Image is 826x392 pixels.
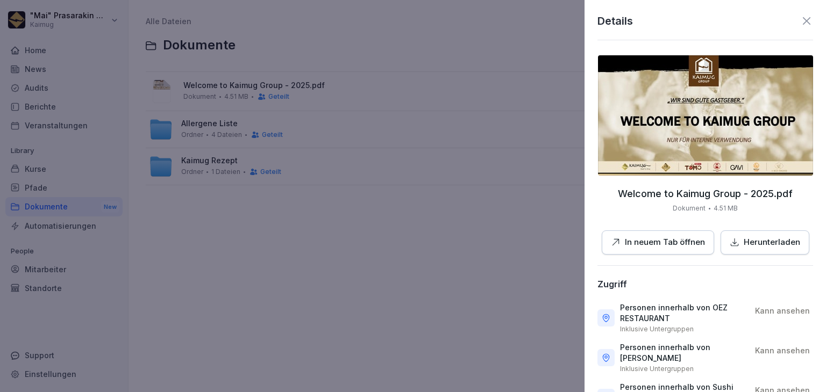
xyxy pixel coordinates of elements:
p: Personen innerhalb von [PERSON_NAME] [620,342,746,364]
p: Dokument [673,204,706,213]
img: thumbnail [598,55,813,176]
div: Zugriff [597,279,627,289]
p: Kann ansehen [755,306,810,316]
p: Kann ansehen [755,345,810,356]
p: Personen innerhalb von OEZ RESTAURANT [620,302,746,324]
p: Herunterladen [744,236,800,249]
p: 4.51 MB [714,204,738,213]
p: Details [597,13,633,29]
button: In neuem Tab öffnen [602,230,714,255]
p: Welcome to Kaimug Group - 2025.pdf [618,188,793,199]
p: In neuem Tab öffnen [625,236,705,249]
button: Herunterladen [721,230,809,255]
p: Inklusive Untergruppen [620,365,694,373]
p: Inklusive Untergruppen [620,325,694,333]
